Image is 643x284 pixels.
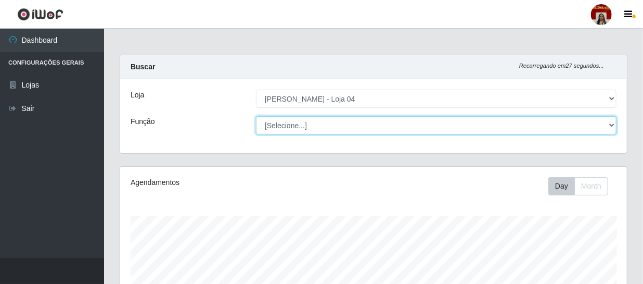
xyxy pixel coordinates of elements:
div: Toolbar with button groups [548,177,616,195]
div: First group [548,177,608,195]
label: Loja [131,90,144,101]
i: Recarregando em 27 segundos... [519,63,604,69]
label: Função [131,116,155,127]
img: CoreUI Logo [17,8,63,21]
div: Agendamentos [131,177,324,188]
button: Day [548,177,575,195]
button: Month [574,177,608,195]
strong: Buscar [131,63,155,71]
